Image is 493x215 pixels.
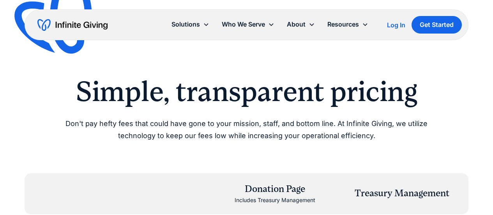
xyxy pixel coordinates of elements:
div: Donation Page [235,183,315,196]
a: home [37,19,108,31]
div: Solutions [165,16,216,33]
a: Get Started [412,16,462,34]
div: Resources [327,19,359,30]
div: Resources [321,16,375,33]
div: Who We Serve [222,19,265,30]
div: Who We Serve [216,16,281,33]
div: About [281,16,321,33]
div: About [287,19,306,30]
div: Treasury Management [355,187,449,200]
a: Log In [387,20,405,30]
p: Don't pay hefty fees that could have gone to your mission, staff, and bottom line. At Infinite Gi... [47,118,446,142]
div: Includes Treasury Management [235,195,315,205]
div: Solutions [171,19,200,30]
div: Log In [387,22,405,28]
h2: Simple, transparent pricing [47,75,446,108]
